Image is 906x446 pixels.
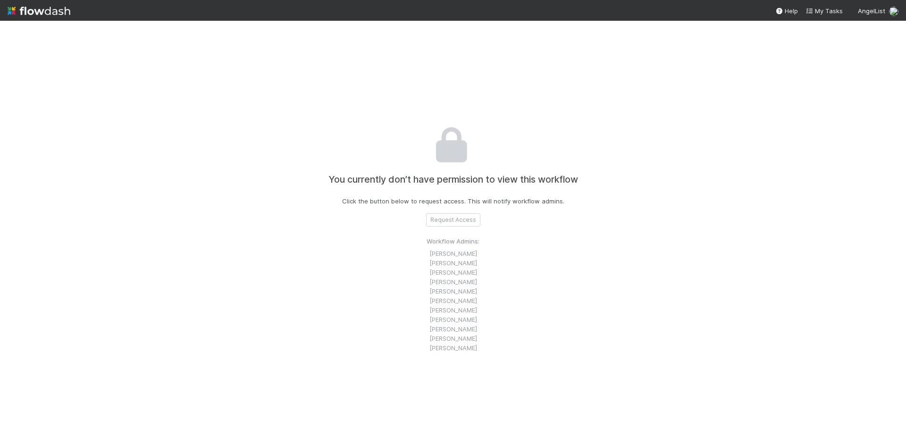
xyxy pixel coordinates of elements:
[427,315,479,324] li: [PERSON_NAME]
[427,305,479,315] li: [PERSON_NAME]
[805,6,843,16] a: My Tasks
[427,324,479,334] li: [PERSON_NAME]
[427,277,479,286] li: [PERSON_NAME]
[427,268,479,277] li: [PERSON_NAME]
[805,7,843,15] span: My Tasks
[427,296,479,305] li: [PERSON_NAME]
[427,343,479,353] li: [PERSON_NAME]
[858,7,885,15] span: AngelList
[8,3,70,19] img: logo-inverted-e16ddd16eac7371096b0.svg
[427,334,479,343] li: [PERSON_NAME]
[328,174,578,185] h4: You currently don’t have permission to view this workflow
[427,286,479,296] li: [PERSON_NAME]
[427,249,479,258] li: [PERSON_NAME]
[342,196,564,206] p: Click the button below to request access. This will notify workflow admins.
[426,213,480,227] button: Request Access
[775,6,798,16] div: Help
[427,258,479,268] li: [PERSON_NAME]
[889,7,898,16] img: avatar_0c8687a4-28be-40e9-aba5-f69283dcd0e7.png
[427,238,479,245] h6: Workflow Admins:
